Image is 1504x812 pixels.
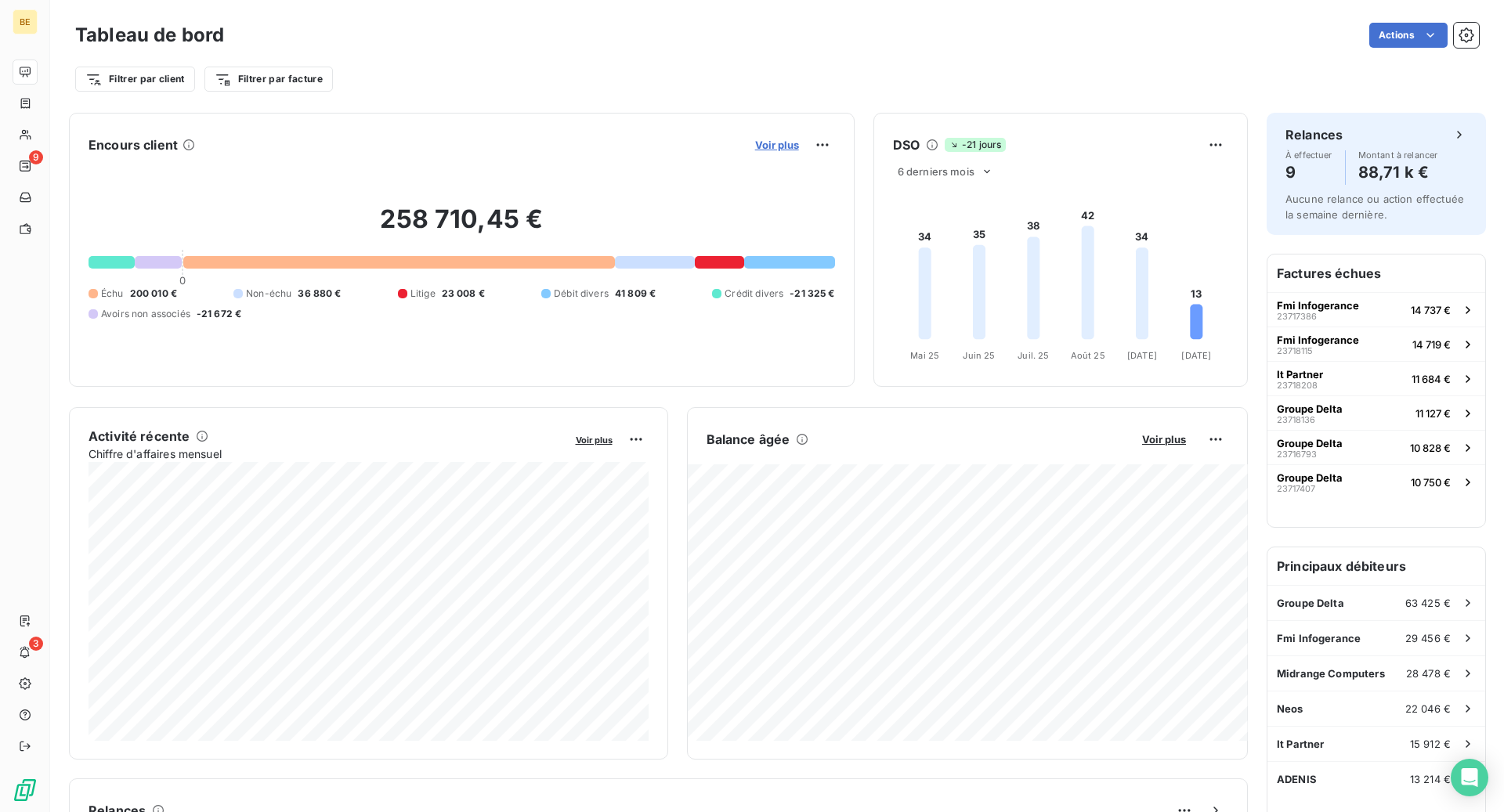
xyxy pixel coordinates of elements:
[1285,160,1332,185] h4: 9
[1277,312,1317,321] span: 23717386
[130,287,177,301] span: 200 010 €
[1277,346,1313,355] span: 23718115
[442,287,485,301] span: 23 008 €
[945,138,1006,152] span: -21 jours
[29,150,43,164] span: 9
[1410,738,1451,750] span: 15 912 €
[89,204,835,251] h2: 258 710,45 €
[410,287,436,301] span: Litige
[893,135,920,154] h6: DSO
[1277,381,1318,390] span: 23718208
[755,139,799,151] span: Voir plus
[13,778,38,803] img: Logo LeanPay
[725,287,783,301] span: Crédit divers
[1277,299,1359,312] span: Fmi Infogerance
[1277,402,1343,415] span: Groupe Delta
[1277,597,1344,609] span: Groupe Delta
[29,637,43,651] span: 3
[910,350,939,361] tspan: Mai 25
[1137,432,1191,446] button: Voir plus
[1369,23,1448,48] button: Actions
[75,21,224,49] h3: Tableau de bord
[1451,759,1488,796] div: Open Intercom Messenger
[615,287,656,301] span: 41 809 €
[1410,773,1451,785] span: 13 214 €
[1277,471,1343,484] span: Groupe Delta
[1267,361,1485,395] button: It Partner2371820811 684 €
[1412,373,1451,385] span: 11 684 €
[1358,150,1438,160] span: Montant à relancer
[1277,632,1361,644] span: Fmi Infogerance
[1267,292,1485,327] button: Fmi Infogerance2371738614 737 €
[1142,433,1186,446] span: Voir plus
[1267,430,1485,464] button: Groupe Delta2371679310 828 €
[571,432,617,446] button: Voir plus
[1277,702,1303,715] span: Neos
[1411,304,1451,316] span: 14 737 €
[75,67,195,92] button: Filtrer par client
[1405,702,1451,715] span: 22 046 €
[1277,415,1315,424] span: 23718136
[1358,160,1438,185] h4: 88,71 k €
[1285,193,1464,221] span: Aucune relance ou action effectuée la semaine dernière.
[750,138,804,152] button: Voir plus
[1267,327,1485,361] button: Fmi Infogerance2371811514 719 €
[554,287,609,301] span: Débit divers
[89,446,565,462] span: Chiffre d'affaires mensuel
[1411,476,1451,489] span: 10 750 €
[1267,464,1485,499] button: Groupe Delta2371740710 750 €
[197,307,241,321] span: -21 672 €
[1410,442,1451,454] span: 10 828 €
[1018,350,1049,361] tspan: Juil. 25
[101,307,190,321] span: Avoirs non associés
[1415,407,1451,420] span: 11 127 €
[1070,350,1104,361] tspan: Août 25
[246,287,291,301] span: Non-échu
[1277,667,1385,680] span: Midrange Computers
[179,274,186,287] span: 0
[1277,368,1323,381] span: It Partner
[1277,437,1343,449] span: Groupe Delta
[1405,632,1451,644] span: 29 456 €
[1277,773,1317,785] span: ADENIS
[576,435,613,446] span: Voir plus
[1127,350,1157,361] tspan: [DATE]
[790,287,834,301] span: -21 325 €
[1277,334,1359,346] span: Fmi Infogerance
[1277,449,1317,459] span: 23716793
[1405,597,1451,609] span: 63 425 €
[89,427,190,446] h6: Activité récente
[1277,738,1325,750] span: It Partner
[963,350,995,361] tspan: Juin 25
[89,135,178,154] h6: Encours client
[1181,350,1211,361] tspan: [DATE]
[101,287,124,301] span: Échu
[1267,547,1485,585] h6: Principaux débiteurs
[1285,125,1343,144] h6: Relances
[298,287,341,301] span: 36 880 €
[1277,484,1315,493] span: 23717407
[1267,395,1485,430] button: Groupe Delta2371813611 127 €
[204,67,333,92] button: Filtrer par facture
[1285,150,1332,160] span: À effectuer
[1406,667,1451,680] span: 28 478 €
[707,430,790,449] h6: Balance âgée
[1412,338,1451,351] span: 14 719 €
[898,165,974,178] span: 6 derniers mois
[13,9,38,34] div: BE
[1267,254,1485,292] h6: Factures échues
